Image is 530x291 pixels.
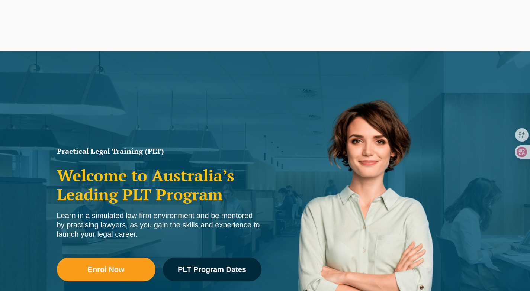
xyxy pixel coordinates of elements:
[57,258,155,281] a: Enrol Now
[178,266,246,273] span: PLT Program Dates
[57,166,261,204] h2: Welcome to Australia’s Leading PLT Program
[57,148,261,155] h1: Practical Legal Training (PLT)
[88,266,125,273] span: Enrol Now
[163,258,261,281] a: PLT Program Dates
[57,211,261,239] div: Learn in a simulated law firm environment and be mentored by practising lawyers, as you gain the ...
